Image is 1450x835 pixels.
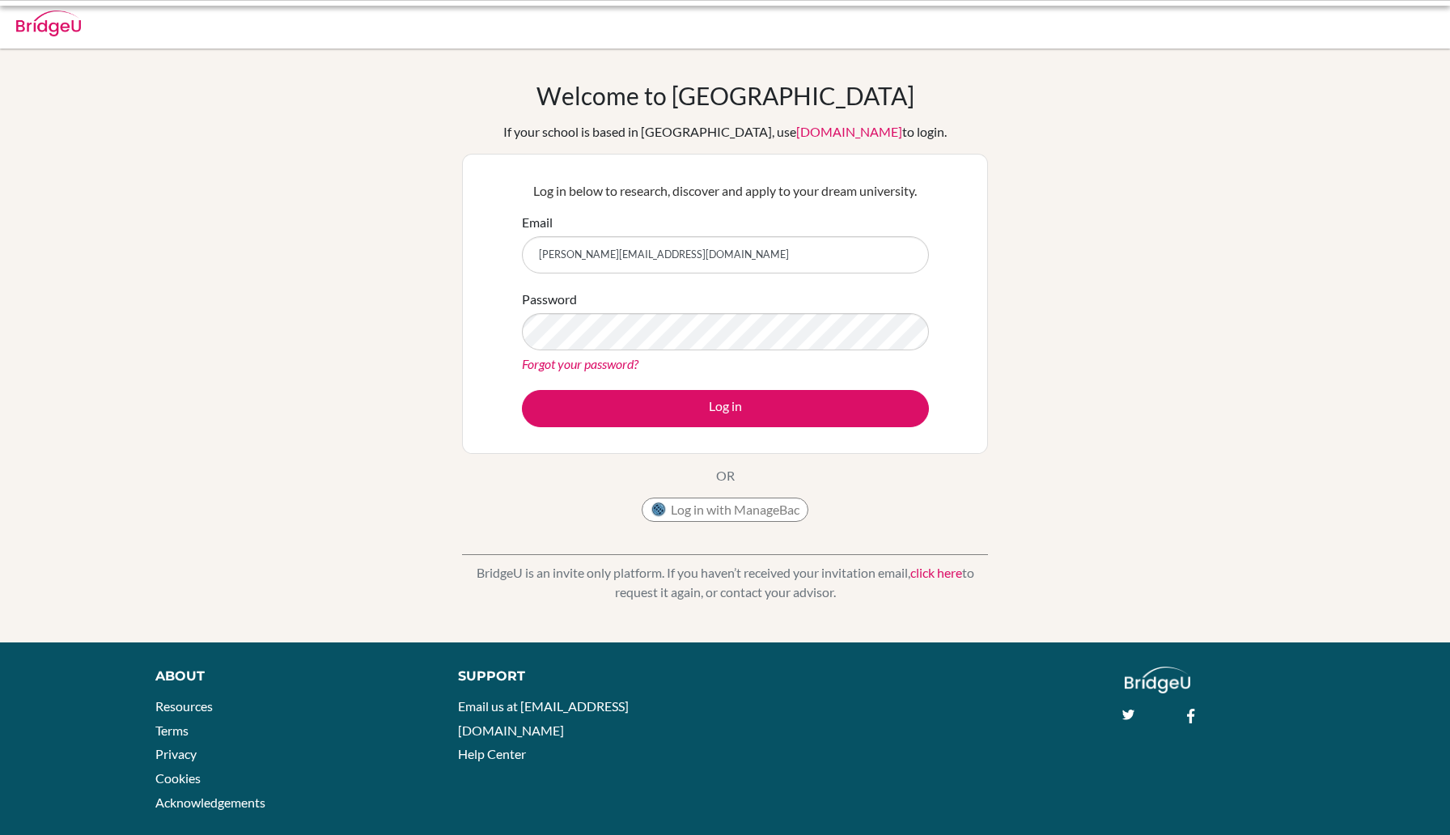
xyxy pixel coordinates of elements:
[458,667,706,686] div: Support
[536,81,914,110] h1: Welcome to [GEOGRAPHIC_DATA]
[910,565,962,580] a: click here
[155,795,265,810] a: Acknowledgements
[16,11,81,36] img: Bridge-U
[1125,667,1190,693] img: logo_white@2x-f4f0deed5e89b7ecb1c2cc34c3e3d731f90f0f143d5ea2071677605dd97b5244.png
[522,213,553,232] label: Email
[522,390,929,427] button: Log in
[458,698,629,738] a: Email us at [EMAIL_ADDRESS][DOMAIN_NAME]
[522,356,638,371] a: Forgot your password?
[462,563,988,602] p: BridgeU is an invite only platform. If you haven’t received your invitation email, to request it ...
[155,746,197,761] a: Privacy
[503,122,947,142] div: If your school is based in [GEOGRAPHIC_DATA], use to login.
[458,746,526,761] a: Help Center
[155,723,189,738] a: Terms
[716,466,735,485] p: OR
[796,124,902,139] a: [DOMAIN_NAME]
[155,698,213,714] a: Resources
[155,667,422,686] div: About
[522,290,577,309] label: Password
[522,181,929,201] p: Log in below to research, discover and apply to your dream university.
[155,770,201,786] a: Cookies
[642,498,808,522] button: Log in with ManageBac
